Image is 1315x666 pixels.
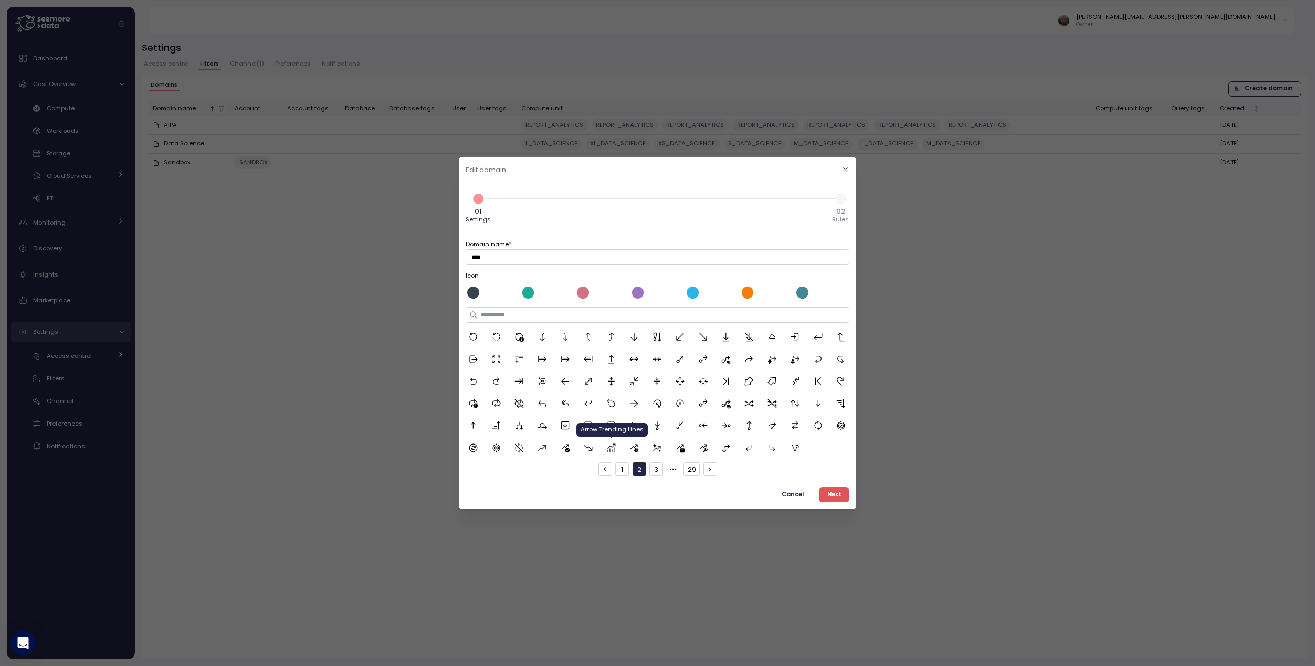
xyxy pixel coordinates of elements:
span: 1 [469,190,487,208]
button: 3 [649,462,663,476]
h2: Edit domain [466,166,506,173]
button: Next [819,487,849,502]
span: Settings [466,217,491,223]
button: Cancel [774,487,812,502]
button: 101Settings [466,190,491,225]
button: 29 [683,462,700,476]
button: 1 [615,462,629,476]
span: 02 [836,208,845,215]
span: Next [827,488,841,502]
span: 2 [832,190,849,208]
span: 01 [475,208,482,215]
label: Icon [466,271,849,281]
button: 2 [633,462,646,476]
label: Domain name [466,240,512,249]
span: Rules [832,217,849,223]
div: Open Intercom Messenger [10,630,36,656]
span: Cancel [782,488,804,502]
button: 202Rules [832,190,849,225]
